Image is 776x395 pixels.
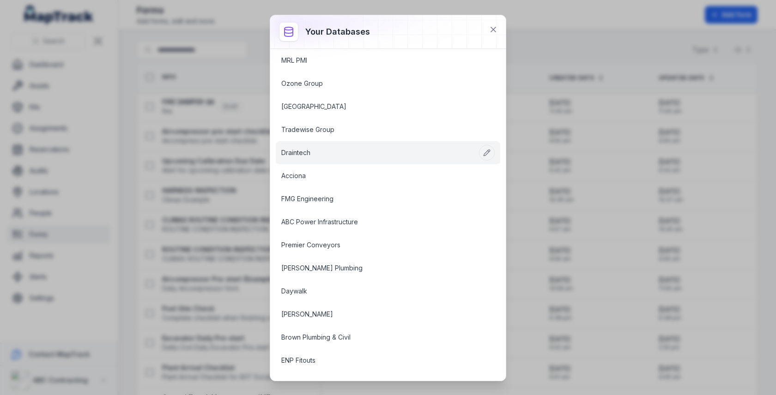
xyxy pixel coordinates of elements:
a: ABC Power Infrastructure [281,217,473,227]
a: FMG Engineering [281,194,473,203]
a: ENP Fitouts [281,356,473,365]
h3: Your databases [305,25,370,38]
a: Tradewise Group [281,125,473,134]
a: [PERSON_NAME] [281,310,473,319]
a: Acciona [281,171,473,180]
a: Brown Plumbing & Civil [281,333,473,342]
a: [GEOGRAPHIC_DATA] [281,102,473,111]
a: Premier Conveyors [281,240,473,250]
a: [PERSON_NAME] Plumbing [281,263,473,273]
a: MRL PMI [281,56,473,65]
a: Draintech [281,148,473,157]
a: Daywalk [281,287,473,296]
a: Web & Warehouse [281,379,473,388]
a: Ozone Group [281,79,473,88]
